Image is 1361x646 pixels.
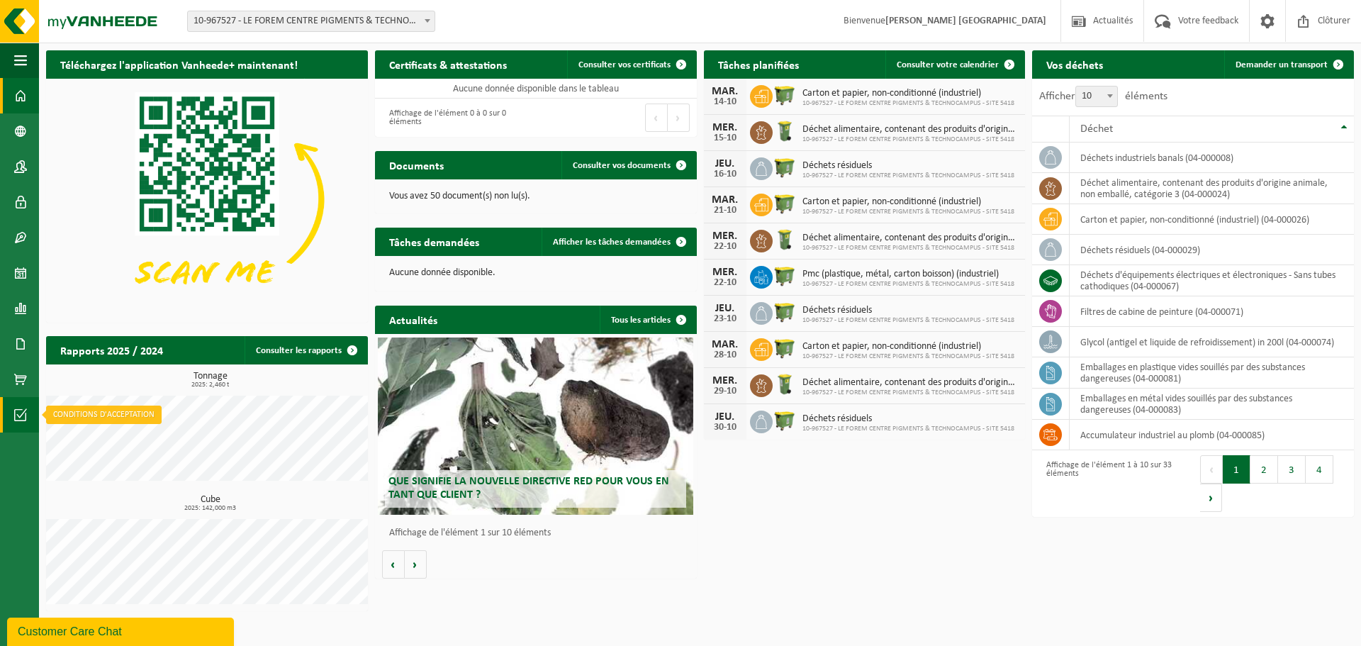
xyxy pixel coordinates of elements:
div: Affichage de l'élément 0 à 0 sur 0 éléments [382,102,529,133]
img: WB-1100-HPE-GN-51 [773,336,797,360]
div: MER. [711,230,739,242]
div: MER. [711,122,739,133]
td: filtres de cabine de peinture (04-000071) [1070,296,1354,327]
td: carton et papier, non-conditionné (industriel) (04-000026) [1070,204,1354,235]
div: JEU. [711,411,739,423]
span: 10 [1076,87,1117,106]
img: WB-1100-HPE-GN-51 [773,191,797,216]
div: 23-10 [711,314,739,324]
span: Carton et papier, non-conditionné (industriel) [802,196,1014,208]
span: 10-967527 - LE FOREM CENTRE PIGMENTS & TECHNOCAMPUS - SITE 5418 - STRÉPY-BRACQUEGNIES [188,11,435,31]
span: Déchet alimentaire, contenant des produits d'origine animale, non emballé, catég... [802,124,1019,135]
span: Déchets résiduels [802,305,1014,316]
span: Demander un transport [1236,60,1328,69]
button: Next [668,104,690,132]
span: Afficher les tâches demandées [553,238,671,247]
strong: [PERSON_NAME] [GEOGRAPHIC_DATA] [885,16,1046,26]
p: Vous avez 50 document(s) non lu(s). [389,191,683,201]
td: Aucune donnée disponible dans le tableau [375,79,697,99]
span: 10-967527 - LE FOREM CENTRE PIGMENTS & TECHNOCAMPUS - SITE 5418 [802,99,1014,108]
button: 1 [1223,455,1250,484]
span: 10-967527 - LE FOREM CENTRE PIGMENTS & TECHNOCAMPUS - SITE 5418 [802,425,1014,433]
td: emballages en métal vides souillés par des substances dangereuses (04-000083) [1070,389,1354,420]
div: JEU. [711,303,739,314]
td: emballages en plastique vides souillés par des substances dangereuses (04-000081) [1070,357,1354,389]
div: 16-10 [711,169,739,179]
span: Déchets résiduels [802,413,1014,425]
div: MAR. [711,339,739,350]
div: 22-10 [711,242,739,252]
a: Consulter votre calendrier [885,50,1024,79]
h2: Certificats & attestations [375,50,521,78]
a: Consulter vos certificats [567,50,695,79]
a: Consulter les rapports [245,336,366,364]
span: 10-967527 - LE FOREM CENTRE PIGMENTS & TECHNOCAMPUS - SITE 5418 [802,389,1019,397]
p: Aucune donnée disponible. [389,268,683,278]
span: Que signifie la nouvelle directive RED pour vous en tant que client ? [388,476,669,501]
h2: Documents [375,151,458,179]
img: WB-1100-HPE-GN-51 [773,83,797,107]
button: Next [1200,484,1222,512]
span: Consulter votre calendrier [897,60,999,69]
label: Afficher éléments [1039,91,1167,102]
div: 14-10 [711,97,739,107]
div: MER. [711,375,739,386]
a: Afficher les tâches demandées [542,228,695,256]
h2: Tâches demandées [375,228,493,255]
img: WB-0140-HPE-GN-50 [773,119,797,143]
a: Consulter vos documents [561,151,695,179]
h2: Tâches planifiées [704,50,813,78]
a: Que signifie la nouvelle directive RED pour vous en tant que client ? [378,338,693,515]
img: Download de VHEPlus App [46,79,368,320]
span: 10-967527 - LE FOREM CENTRE PIGMENTS & TECHNOCAMPUS - SITE 5418 [802,352,1014,361]
div: 29-10 [711,386,739,396]
span: Déchet alimentaire, contenant des produits d'origine animale, non emballé, catég... [802,377,1019,389]
button: Previous [1200,455,1223,484]
img: WB-1100-HPE-GN-50 [773,155,797,179]
div: JEU. [711,158,739,169]
span: Consulter vos certificats [578,60,671,69]
div: MAR. [711,194,739,206]
div: 30-10 [711,423,739,433]
span: 2025: 142,000 m3 [53,505,368,512]
h2: Actualités [375,306,452,333]
h3: Tonnage [53,372,368,389]
div: MER. [711,267,739,278]
button: Vorige [382,550,405,579]
button: Volgende [405,550,427,579]
p: Affichage de l'élément 1 sur 10 éléments [389,528,690,538]
div: 22-10 [711,278,739,288]
td: déchet alimentaire, contenant des produits d'origine animale, non emballé, catégorie 3 (04-000024) [1070,173,1354,204]
button: 2 [1250,455,1278,484]
span: 10-967527 - LE FOREM CENTRE PIGMENTS & TECHNOCAMPUS - SITE 5418 - STRÉPY-BRACQUEGNIES [187,11,435,32]
span: Déchet alimentaire, contenant des produits d'origine animale, non emballé, catég... [802,233,1019,244]
span: Déchet [1080,123,1113,135]
span: 10-967527 - LE FOREM CENTRE PIGMENTS & TECHNOCAMPUS - SITE 5418 [802,172,1014,180]
a: Tous les articles [600,306,695,334]
span: 10-967527 - LE FOREM CENTRE PIGMENTS & TECHNOCAMPUS - SITE 5418 [802,208,1014,216]
span: Pmc (plastique, métal, carton boisson) (industriel) [802,269,1014,280]
span: Carton et papier, non-conditionné (industriel) [802,341,1014,352]
td: accumulateur industriel au plomb (04-000085) [1070,420,1354,450]
button: 4 [1306,455,1333,484]
iframe: chat widget [7,615,237,646]
div: 28-10 [711,350,739,360]
span: 10-967527 - LE FOREM CENTRE PIGMENTS & TECHNOCAMPUS - SITE 5418 [802,280,1014,289]
img: WB-0140-HPE-GN-50 [773,372,797,396]
div: MAR. [711,86,739,97]
h2: Vos déchets [1032,50,1117,78]
td: déchets d'équipements électriques et électroniques - Sans tubes cathodiques (04-000067) [1070,265,1354,296]
img: WB-1100-HPE-GN-50 [773,264,797,288]
h2: Rapports 2025 / 2024 [46,336,177,364]
img: WB-1100-HPE-GN-50 [773,300,797,324]
div: 21-10 [711,206,739,216]
h2: Téléchargez l'application Vanheede+ maintenant! [46,50,312,78]
div: 15-10 [711,133,739,143]
span: Déchets résiduels [802,160,1014,172]
button: 3 [1278,455,1306,484]
td: glycol (antigel et liquide de refroidissement) in 200l (04-000074) [1070,327,1354,357]
img: WB-1100-HPE-GN-50 [773,408,797,433]
span: Carton et papier, non-conditionné (industriel) [802,88,1014,99]
a: Demander un transport [1224,50,1352,79]
div: Affichage de l'élément 1 à 10 sur 33 éléments [1039,454,1186,513]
